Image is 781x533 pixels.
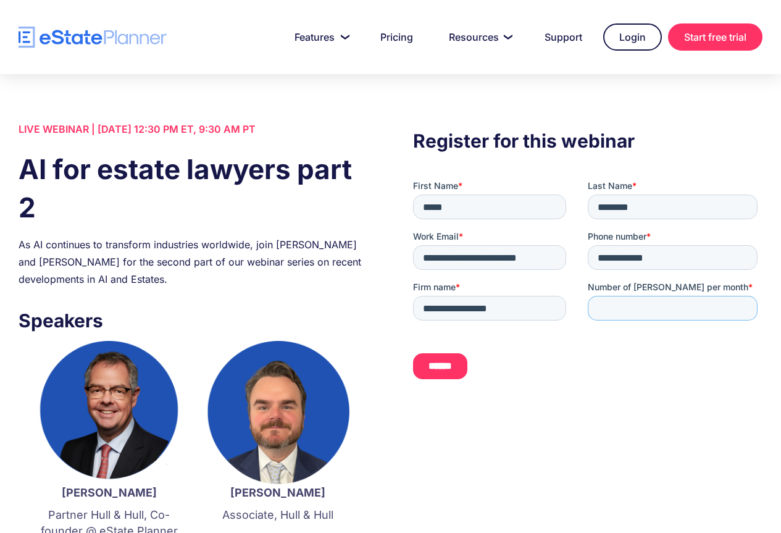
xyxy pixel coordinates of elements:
[19,120,368,138] div: LIVE WEBINAR | [DATE] 12:30 PM ET, 9:30 AM PT
[530,25,597,49] a: Support
[603,23,662,51] a: Login
[280,25,359,49] a: Features
[19,236,368,288] div: As AI continues to transform industries worldwide, join [PERSON_NAME] and [PERSON_NAME] for the s...
[365,25,428,49] a: Pricing
[413,127,762,155] h3: Register for this webinar
[62,486,157,499] strong: [PERSON_NAME]
[434,25,524,49] a: Resources
[19,27,167,48] a: home
[413,180,762,390] iframe: Form 0
[19,150,368,227] h1: AI for estate lawyers part 2
[668,23,762,51] a: Start free trial
[19,306,368,335] h3: Speakers
[206,507,349,523] p: Associate, Hull & Hull
[230,486,325,499] strong: [PERSON_NAME]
